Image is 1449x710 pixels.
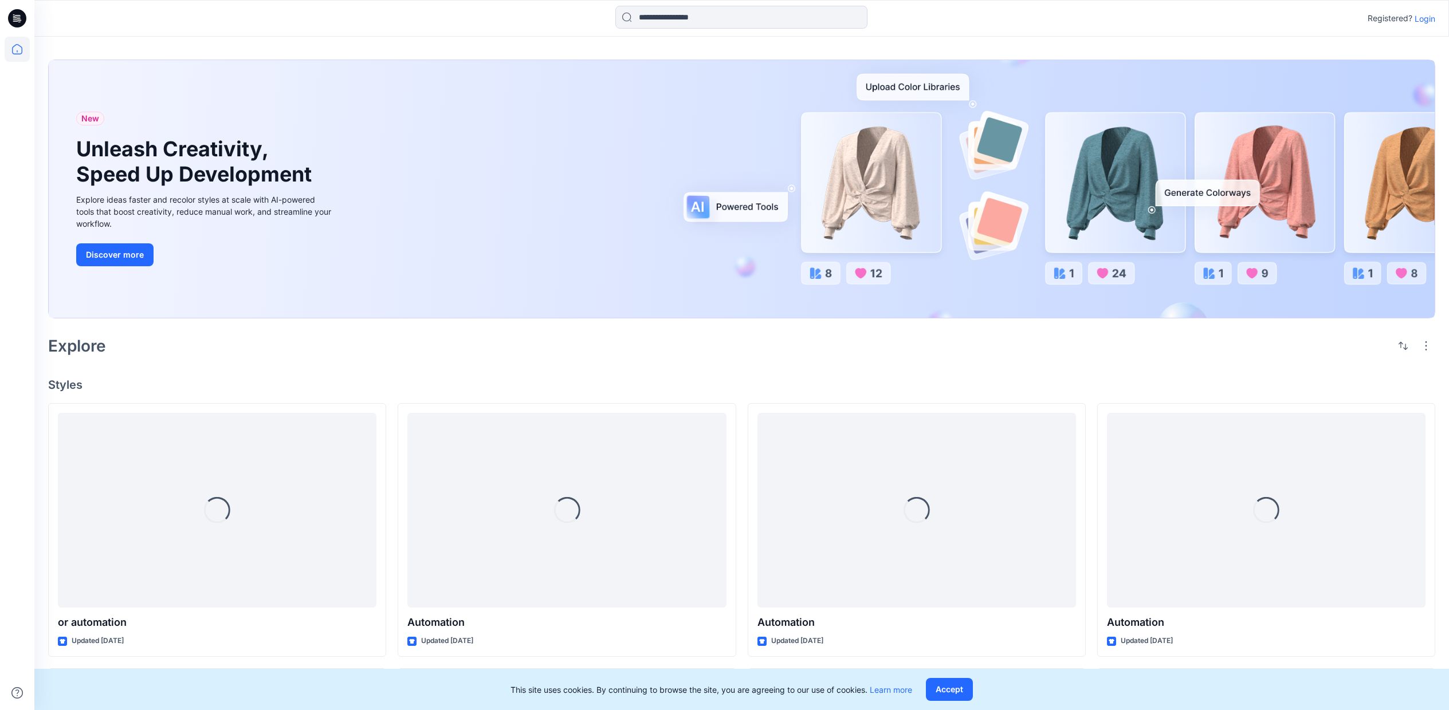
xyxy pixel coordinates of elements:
p: Login [1415,13,1435,25]
p: Updated [DATE] [421,635,473,647]
p: Registered? [1368,11,1412,25]
button: Accept [926,678,973,701]
button: Discover more [76,243,154,266]
p: Automation [757,614,1076,630]
div: Explore ideas faster and recolor styles at scale with AI-powered tools that boost creativity, red... [76,194,334,230]
a: Learn more [870,685,912,695]
p: Automation [1107,614,1426,630]
a: Discover more [76,243,334,266]
h4: Styles [48,378,1435,392]
h1: Unleash Creativity, Speed Up Development [76,137,317,186]
p: Updated [DATE] [1121,635,1173,647]
p: or automation [58,614,376,630]
p: This site uses cookies. By continuing to browse the site, you are agreeing to our use of cookies. [511,684,912,696]
p: Automation [407,614,726,630]
h2: Explore [48,337,106,355]
p: Updated [DATE] [72,635,124,647]
p: Updated [DATE] [771,635,823,647]
span: New [81,112,99,125]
